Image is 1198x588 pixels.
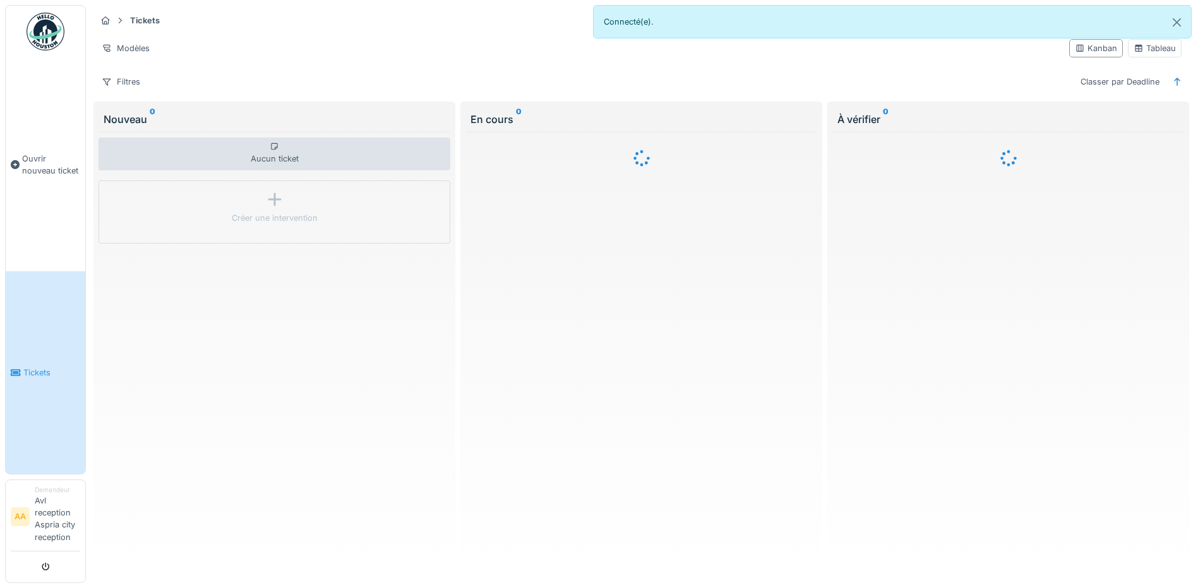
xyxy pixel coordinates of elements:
[1075,73,1165,91] div: Classer par Deadline
[6,271,85,473] a: Tickets
[1163,6,1191,39] button: Close
[125,15,165,26] strong: Tickets
[27,13,64,50] img: Badge_color-CXgf-gQk.svg
[23,367,80,379] span: Tickets
[11,507,30,526] li: AA
[593,5,1192,38] div: Connecté(e).
[35,485,80,495] div: Demandeur
[96,73,146,91] div: Filtres
[150,112,155,127] sup: 0
[516,112,522,127] sup: 0
[96,39,155,57] div: Modèles
[99,138,450,170] div: Aucun ticket
[837,112,1179,127] div: À vérifier
[35,485,80,548] li: Avl reception Aspria city reception
[104,112,445,127] div: Nouveau
[1134,42,1176,54] div: Tableau
[22,153,80,177] span: Ouvrir nouveau ticket
[1075,42,1117,54] div: Kanban
[11,485,80,551] a: AA DemandeurAvl reception Aspria city reception
[232,212,318,224] div: Créer une intervention
[6,57,85,271] a: Ouvrir nouveau ticket
[470,112,812,127] div: En cours
[883,112,889,127] sup: 0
